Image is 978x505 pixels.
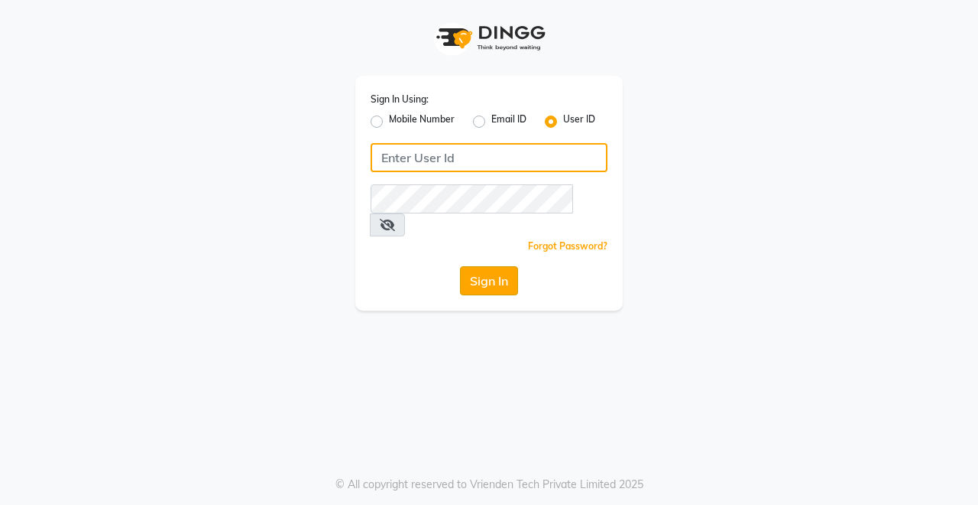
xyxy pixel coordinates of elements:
button: Sign In [460,266,518,295]
label: Email ID [491,112,526,131]
label: User ID [563,112,595,131]
img: logo1.svg [428,15,550,60]
input: Username [371,143,607,172]
label: Mobile Number [389,112,455,131]
input: Username [371,184,573,213]
a: Forgot Password? [528,240,607,252]
label: Sign In Using: [371,93,429,106]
